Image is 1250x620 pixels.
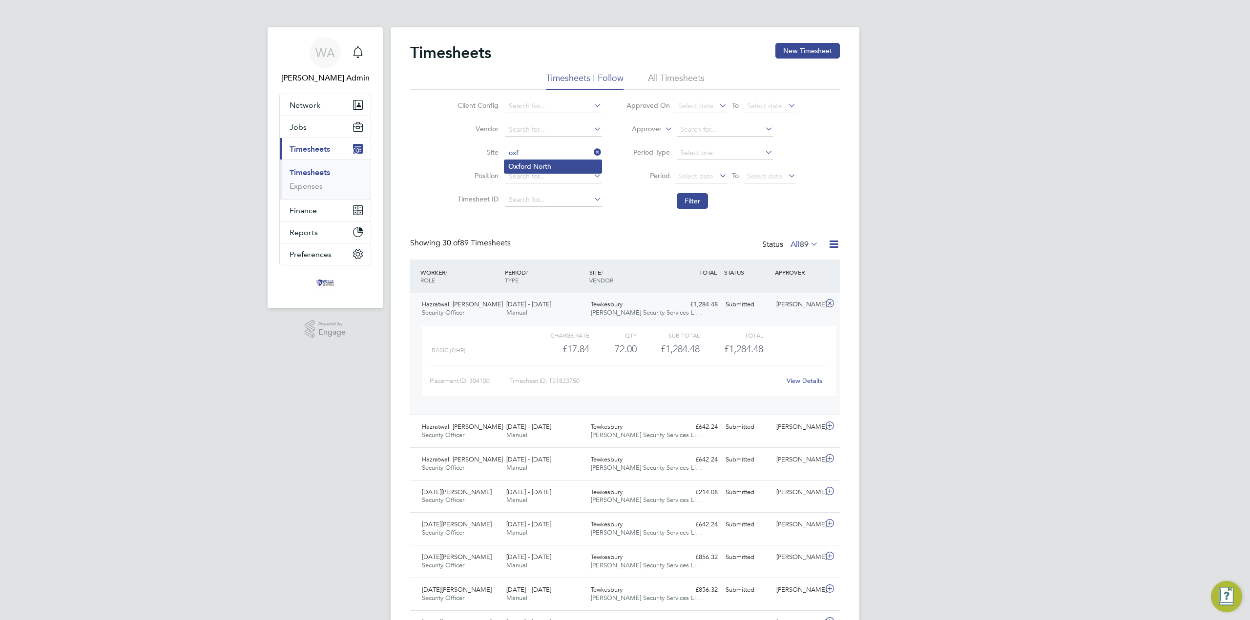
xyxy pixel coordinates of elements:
[700,329,763,341] div: Total
[506,300,551,308] span: [DATE] - [DATE]
[305,320,346,339] a: Powered byEngage
[280,116,371,138] button: Jobs
[772,263,823,281] div: APPROVER
[422,455,503,463] span: Hazratwali [PERSON_NAME]
[729,169,742,182] span: To
[591,488,623,496] span: Tewkesbury
[724,343,763,355] span: £1,284.48
[671,452,722,468] div: £642.24
[1211,581,1242,612] button: Engage Resource Center
[772,484,823,500] div: [PERSON_NAME]
[526,268,528,276] span: /
[526,329,589,341] div: Charge rate
[591,431,702,439] span: [PERSON_NAME] Security Services Li…
[268,27,383,308] nav: Main navigation
[677,146,773,160] input: Select one
[418,263,502,289] div: WORKER
[772,419,823,435] div: [PERSON_NAME]
[626,171,670,180] label: Period
[772,297,823,313] div: [PERSON_NAME]
[290,144,330,154] span: Timesheets
[422,431,464,439] span: Security Officer
[422,496,464,504] span: Security Officer
[422,488,492,496] span: [DATE][PERSON_NAME]
[280,160,371,199] div: Timesheets
[626,101,670,110] label: Approved On
[800,240,809,249] span: 89
[671,297,722,313] div: £1,284.48
[591,422,623,431] span: Tewkesbury
[626,148,670,157] label: Period Type
[637,329,700,341] div: Sub Total
[422,463,464,472] span: Security Officer
[504,160,602,173] li: ord North
[762,238,820,252] div: Status
[280,94,371,116] button: Network
[445,268,447,276] span: /
[775,43,840,59] button: New Timesheet
[729,99,742,112] span: To
[677,193,708,209] button: Filter
[591,553,623,561] span: Tewkesbury
[455,124,499,133] label: Vendor
[591,520,623,528] span: Tewkesbury
[506,463,527,472] span: Manual
[422,594,464,602] span: Security Officer
[410,43,491,62] h2: Timesheets
[290,168,330,177] a: Timesheets
[422,308,464,317] span: Security Officer
[589,276,613,284] span: VENDOR
[509,373,780,389] div: Timesheet ID: TS1823750
[505,146,602,160] input: Search for...
[722,484,772,500] div: Submitted
[747,101,782,110] span: Select date
[506,561,527,569] span: Manual
[455,148,499,157] label: Site
[671,549,722,565] div: £856.32
[455,101,499,110] label: Client Config
[722,549,772,565] div: Submitted
[290,122,307,132] span: Jobs
[772,582,823,598] div: [PERSON_NAME]
[432,347,465,354] span: Basic (£/HR)
[671,419,722,435] div: £642.24
[506,553,551,561] span: [DATE] - [DATE]
[502,263,587,289] div: PERIOD
[591,308,702,317] span: [PERSON_NAME] Security Services Li…
[290,206,317,215] span: Finance
[279,37,371,84] a: WA[PERSON_NAME] Admin
[722,452,772,468] div: Submitted
[678,101,713,110] span: Select date
[601,268,603,276] span: /
[279,72,371,84] span: Wills Admin
[546,72,624,90] li: Timesheets I Follow
[442,238,460,248] span: 30 of
[280,138,371,160] button: Timesheets
[422,561,464,569] span: Security Officer
[506,585,551,594] span: [DATE] - [DATE]
[505,123,602,137] input: Search for...
[290,181,323,191] a: Expenses
[722,419,772,435] div: Submitted
[506,422,551,431] span: [DATE] - [DATE]
[591,300,623,308] span: Tewkesbury
[722,297,772,313] div: Submitted
[591,455,623,463] span: Tewkesbury
[677,123,773,137] input: Search for...
[506,496,527,504] span: Manual
[315,46,335,59] span: WA
[637,341,700,357] div: £1,284.48
[506,431,527,439] span: Manual
[508,162,521,171] b: Oxf
[455,171,499,180] label: Position
[591,594,702,602] span: [PERSON_NAME] Security Services Li…
[747,172,782,180] span: Select date
[772,452,823,468] div: [PERSON_NAME]
[591,561,702,569] span: [PERSON_NAME] Security Services Li…
[290,100,320,110] span: Network
[280,200,371,221] button: Finance
[591,528,702,537] span: [PERSON_NAME] Security Services Li…
[591,585,623,594] span: Tewkesbury
[430,373,509,389] div: Placement ID: 304100
[506,520,551,528] span: [DATE] - [DATE]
